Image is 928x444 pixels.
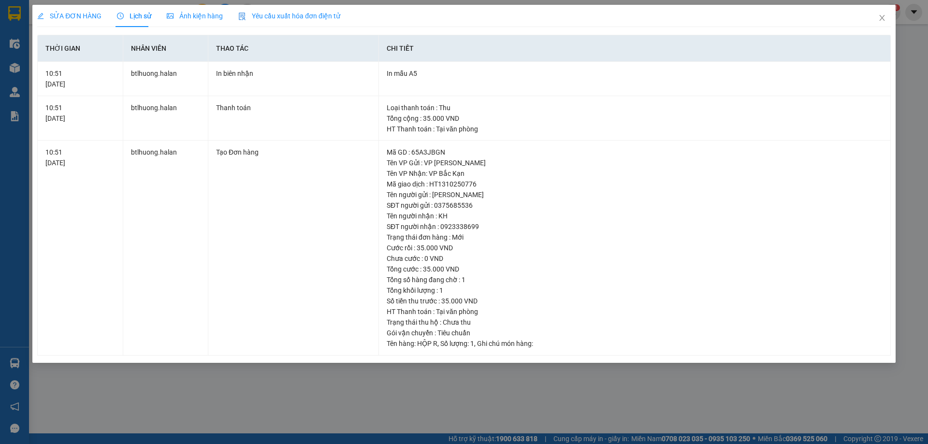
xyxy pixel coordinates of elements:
[387,274,883,285] div: Tổng số hàng đang chờ : 1
[38,35,123,62] th: Thời gian
[123,96,208,141] td: btlhuong.halan
[387,264,883,274] div: Tổng cước : 35.000 VND
[387,168,883,179] div: Tên VP Nhận: VP Bắc Kạn
[37,12,101,20] span: SỬA ĐƠN HÀNG
[470,340,474,347] span: 1
[387,232,883,243] div: Trạng thái đơn hàng : Mới
[387,253,883,264] div: Chưa cước : 0 VND
[387,189,883,200] div: Tên người gửi : [PERSON_NAME]
[387,124,883,134] div: HT Thanh toán : Tại văn phòng
[45,102,115,124] div: 10:51 [DATE]
[387,296,883,306] div: Số tiền thu trước : 35.000 VND
[37,13,44,19] span: edit
[45,147,115,168] div: 10:51 [DATE]
[387,338,883,349] div: Tên hàng: , Số lượng: , Ghi chú món hàng:
[878,14,886,22] span: close
[387,113,883,124] div: Tổng cộng : 35.000 VND
[238,13,246,20] img: icon
[869,5,896,32] button: Close
[216,68,371,79] div: In biên nhận
[387,285,883,296] div: Tổng khối lượng : 1
[379,35,891,62] th: Chi tiết
[387,211,883,221] div: Tên người nhận : KH
[387,147,883,158] div: Mã GD : 65A3JBGN
[167,12,223,20] span: Ảnh kiện hàng
[387,179,883,189] div: Mã giao dịch : HT1310250776
[123,141,208,356] td: btlhuong.halan
[387,317,883,328] div: Trạng thái thu hộ : Chưa thu
[387,158,883,168] div: Tên VP Gửi : VP [PERSON_NAME]
[387,243,883,253] div: Cước rồi : 35.000 VND
[387,68,883,79] div: In mẫu A5
[45,68,115,89] div: 10:51 [DATE]
[238,12,340,20] span: Yêu cầu xuất hóa đơn điện tử
[417,340,437,347] span: HỘP R
[123,35,208,62] th: Nhân viên
[387,306,883,317] div: HT Thanh toán : Tại văn phòng
[387,102,883,113] div: Loại thanh toán : Thu
[117,13,124,19] span: clock-circle
[387,200,883,211] div: SĐT người gửi : 0375685536
[167,13,174,19] span: picture
[387,221,883,232] div: SĐT người nhận : 0923338699
[208,35,379,62] th: Thao tác
[117,12,151,20] span: Lịch sử
[123,62,208,96] td: btlhuong.halan
[387,328,883,338] div: Gói vận chuyển : Tiêu chuẩn
[216,102,371,113] div: Thanh toán
[216,147,371,158] div: Tạo Đơn hàng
